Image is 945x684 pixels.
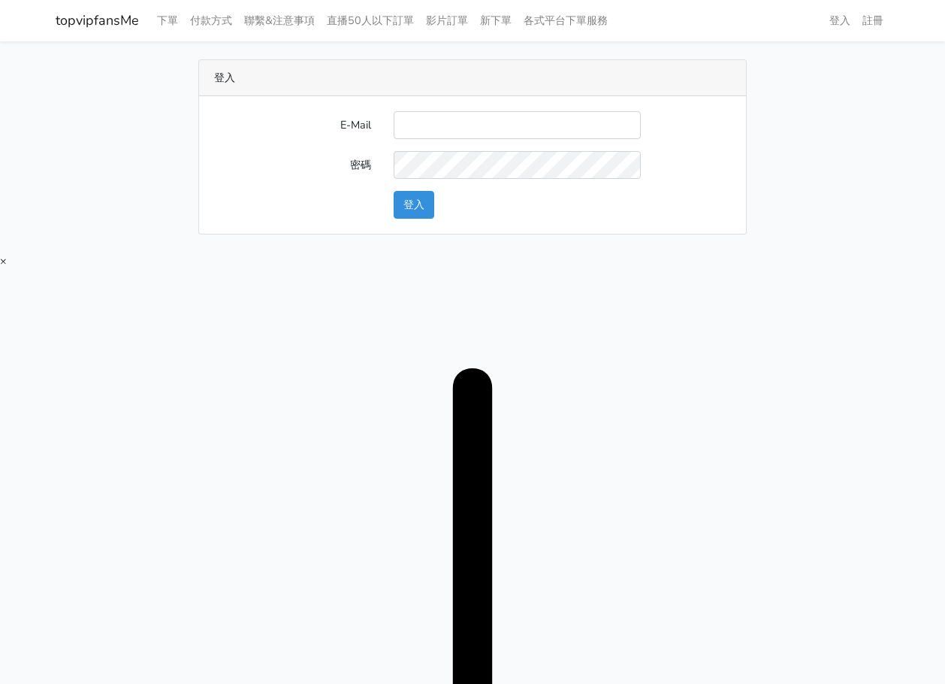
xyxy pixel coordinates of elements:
[184,6,238,35] a: 付款方式
[420,6,474,35] a: 影片訂單
[321,6,420,35] a: 直播50人以下訂單
[151,6,184,35] a: 下單
[199,60,746,96] div: 登入
[518,6,614,35] a: 各式平台下單服務
[56,6,139,35] a: topvipfansMe
[203,151,382,179] label: 密碼
[474,6,518,35] a: 新下單
[203,111,382,139] label: E-Mail
[238,6,321,35] a: 聯繫&注意事項
[394,191,434,219] button: 登入
[856,6,889,35] a: 註冊
[823,6,856,35] a: 登入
